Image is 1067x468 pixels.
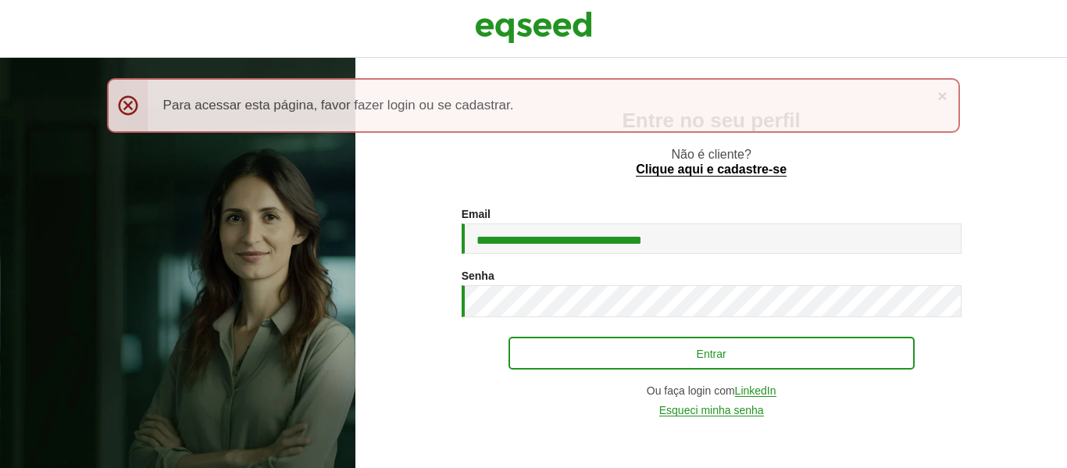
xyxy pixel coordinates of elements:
a: × [937,88,947,104]
p: Não é cliente? [387,147,1036,177]
button: Entrar [509,337,915,370]
a: Esqueci minha senha [659,405,764,416]
a: Clique aqui e cadastre-se [636,163,787,177]
img: EqSeed Logo [475,8,592,47]
div: Ou faça login com [462,385,962,397]
label: Email [462,209,491,220]
label: Senha [462,270,494,281]
div: Para acessar esta página, favor fazer login ou se cadastrar. [107,78,961,133]
a: LinkedIn [735,385,776,397]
